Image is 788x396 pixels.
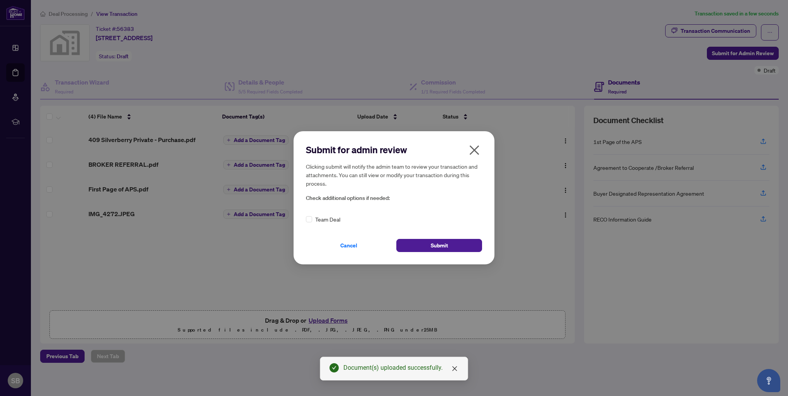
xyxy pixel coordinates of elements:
a: Close [450,364,459,373]
span: Team Deal [315,215,340,224]
span: Submit [431,240,448,252]
button: Cancel [306,239,392,252]
span: Cancel [340,240,357,252]
h5: Clicking submit will notify the admin team to review your transaction and attachments. You can st... [306,162,482,188]
button: Open asap [757,369,780,392]
span: Check additional options if needed: [306,194,482,203]
button: Submit [396,239,482,252]
span: check-circle [329,363,339,372]
span: close [452,366,458,372]
h2: Submit for admin review [306,144,482,156]
span: close [468,144,481,156]
div: Document(s) uploaded successfully. [343,363,459,372]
